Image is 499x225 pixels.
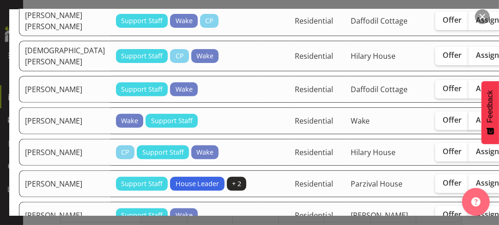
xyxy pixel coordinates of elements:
[476,84,499,93] span: Assign
[476,178,499,187] span: Assign
[19,6,110,36] td: [PERSON_NAME] [PERSON_NAME]
[19,170,110,197] td: [PERSON_NAME]
[295,84,333,94] span: Residential
[295,116,333,126] span: Residential
[476,115,499,125] span: Assign
[443,178,462,187] span: Offer
[351,116,370,126] span: Wake
[176,51,184,61] span: CP
[121,16,163,26] span: Support Staff
[121,210,163,220] span: Support Staff
[196,147,213,157] span: Wake
[232,179,241,189] span: + 2
[176,210,193,220] span: Wake
[476,147,499,156] span: Assign
[121,51,163,61] span: Support Staff
[295,210,333,220] span: Residential
[176,179,219,189] span: House Leader
[205,16,213,26] span: CP
[121,179,163,189] span: Support Staff
[351,147,396,157] span: Hilary House
[471,197,481,206] img: help-xxl-2.png
[443,210,462,219] span: Offer
[295,16,333,26] span: Residential
[443,115,462,125] span: Offer
[486,90,494,123] span: Feedback
[295,147,333,157] span: Residential
[443,15,462,25] span: Offer
[443,147,462,156] span: Offer
[121,84,163,94] span: Support Staff
[481,81,499,144] button: Feedback - Show survey
[351,51,396,61] span: Hilary House
[176,16,193,26] span: Wake
[19,41,110,71] td: [DEMOGRAPHIC_DATA][PERSON_NAME]
[196,51,213,61] span: Wake
[351,179,402,189] span: Parzival House
[19,139,110,166] td: [PERSON_NAME]
[443,84,462,93] span: Offer
[19,76,110,103] td: [PERSON_NAME]
[351,16,408,26] span: Daffodil Cottage
[351,210,408,220] span: [PERSON_NAME]
[476,15,499,25] span: Assign
[151,116,193,126] span: Support Staff
[142,147,184,157] span: Support Staff
[295,51,333,61] span: Residential
[19,107,110,134] td: [PERSON_NAME]
[121,116,138,126] span: Wake
[176,84,193,94] span: Wake
[476,50,499,60] span: Assign
[351,84,408,94] span: Daffodil Cottage
[443,50,462,60] span: Offer
[295,179,333,189] span: Residential
[121,147,129,157] span: CP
